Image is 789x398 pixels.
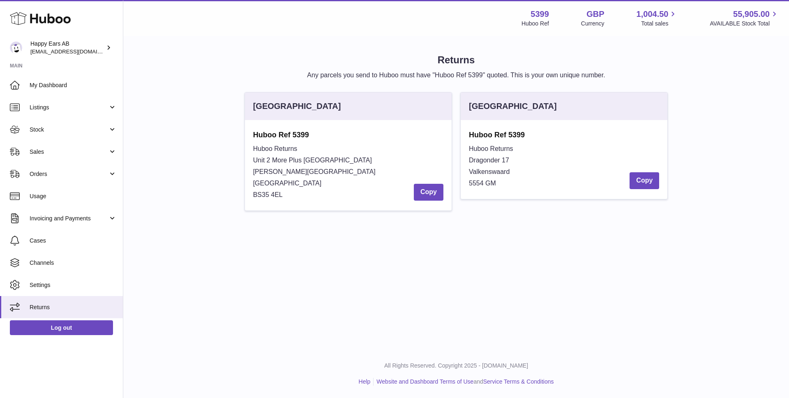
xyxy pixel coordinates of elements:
[10,320,113,335] a: Log out
[10,42,22,54] img: 3pl@happyearsearplugs.com
[130,362,782,370] p: All Rights Reserved. Copyright 2025 - [DOMAIN_NAME]
[630,172,659,189] button: Copy
[469,101,557,112] div: [GEOGRAPHIC_DATA]
[253,157,372,164] span: Unit 2 More Plus [GEOGRAPHIC_DATA]
[30,104,108,111] span: Listings
[483,378,554,385] a: Service Terms & Conditions
[414,184,443,201] button: Copy
[30,237,117,245] span: Cases
[710,9,779,28] a: 55,905.00 AVAILABLE Stock Total
[136,71,776,80] p: Any parcels you send to Huboo must have "Huboo Ref 5399" quoted. This is your own unique number.
[30,81,117,89] span: My Dashboard
[469,157,509,164] span: Dragonder 17
[253,130,443,140] strong: Huboo Ref 5399
[641,20,678,28] span: Total sales
[30,192,117,200] span: Usage
[359,378,371,385] a: Help
[586,9,604,20] strong: GBP
[710,20,779,28] span: AVAILABLE Stock Total
[30,215,108,222] span: Invoicing and Payments
[253,191,283,198] span: BS35 4EL
[733,9,770,20] span: 55,905.00
[469,145,513,152] span: Huboo Returns
[469,130,659,140] strong: Huboo Ref 5399
[521,20,549,28] div: Huboo Ref
[531,9,549,20] strong: 5399
[469,180,496,187] span: 5554 GM
[376,378,473,385] a: Website and Dashboard Terms of Use
[581,20,604,28] div: Currency
[253,101,341,112] div: [GEOGRAPHIC_DATA]
[136,53,776,67] h1: Returns
[253,180,322,187] span: [GEOGRAPHIC_DATA]
[637,9,669,20] span: 1,004.50
[30,40,104,56] div: Happy Ears AB
[30,170,108,178] span: Orders
[30,48,121,55] span: [EMAIL_ADDRESS][DOMAIN_NAME]
[253,168,376,175] span: [PERSON_NAME][GEOGRAPHIC_DATA]
[469,168,510,175] span: Valkenswaard
[253,145,298,152] span: Huboo Returns
[637,9,678,28] a: 1,004.50 Total sales
[374,378,554,386] li: and
[30,259,117,267] span: Channels
[30,303,117,311] span: Returns
[30,281,117,289] span: Settings
[30,148,108,156] span: Sales
[30,126,108,134] span: Stock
